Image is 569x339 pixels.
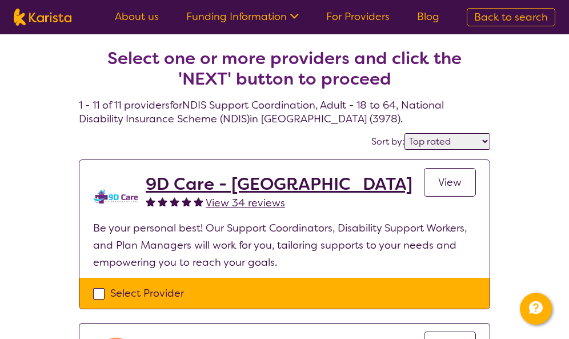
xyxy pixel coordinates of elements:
a: 9D Care - [GEOGRAPHIC_DATA] [146,174,412,194]
a: View 34 reviews [206,194,285,212]
p: Be your personal best! Our Support Coordinators, Disability Support Workers, and Plan Managers wi... [93,220,476,271]
span: Back to search [474,10,548,24]
a: For Providers [326,10,390,23]
button: Channel Menu [520,293,552,325]
img: fullstar [182,197,191,206]
img: Karista logo [14,9,71,26]
label: Sort by: [371,135,404,147]
h4: 1 - 11 of 11 providers for NDIS Support Coordination , Adult - 18 to 64 , National Disability Ins... [79,21,490,126]
h2: Select one or more providers and click the 'NEXT' button to proceed [93,48,476,89]
span: View 34 reviews [206,196,285,210]
a: Blog [417,10,439,23]
img: zklkmrpc7cqrnhnbeqm0.png [93,174,139,220]
img: fullstar [170,197,179,206]
a: Funding Information [186,10,299,23]
a: View [424,168,476,197]
a: About us [115,10,159,23]
img: fullstar [146,197,155,206]
a: Back to search [467,8,555,26]
span: View [438,176,462,189]
img: fullstar [194,197,203,206]
img: fullstar [158,197,167,206]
